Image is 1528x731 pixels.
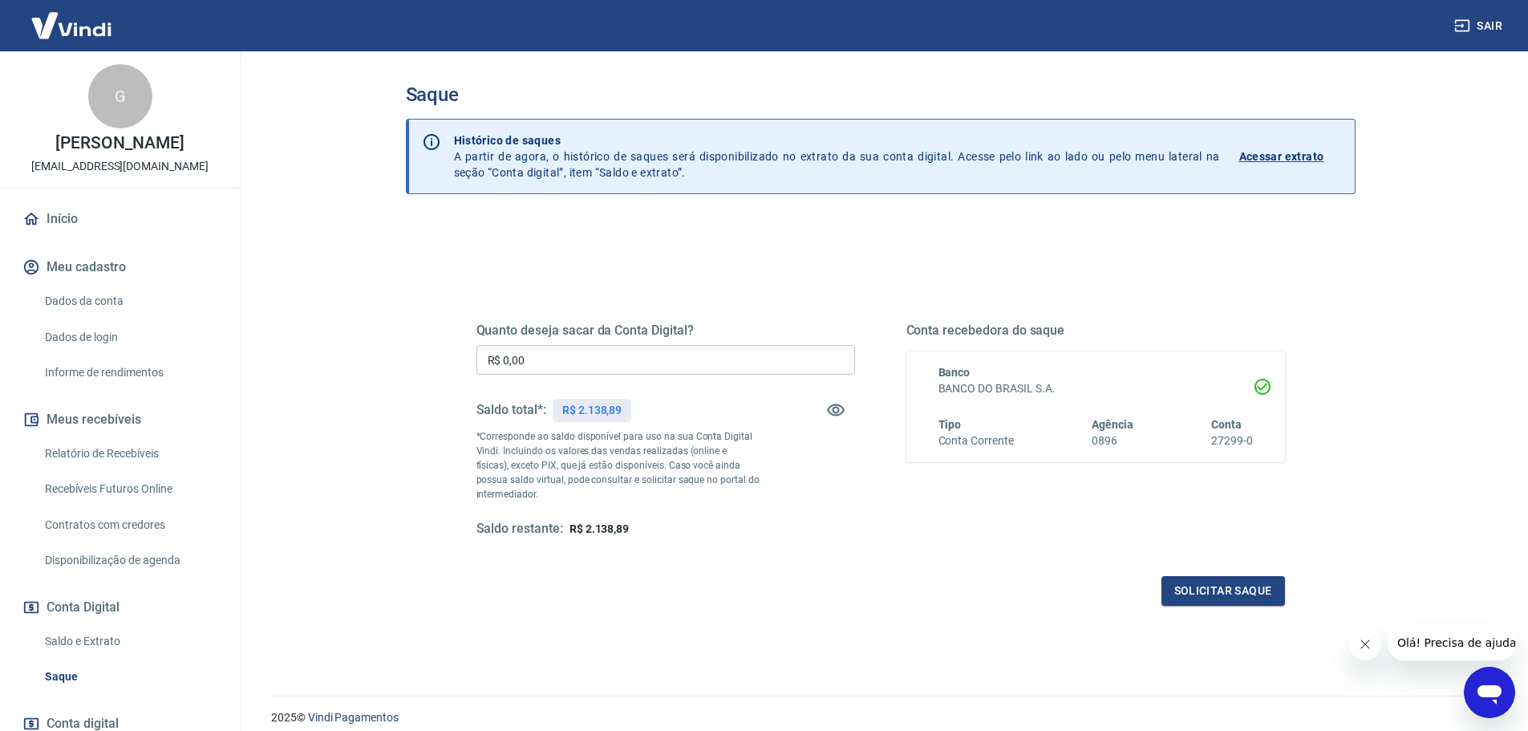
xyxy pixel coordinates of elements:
p: *Corresponde ao saldo disponível para uso na sua Conta Digital Vindi. Incluindo os valores das ve... [476,429,760,502]
p: [EMAIL_ADDRESS][DOMAIN_NAME] [31,158,209,175]
h3: Saque [406,83,1356,106]
p: Acessar extrato [1239,148,1324,164]
button: Conta Digital [19,590,221,625]
span: R$ 2.138,89 [569,522,629,535]
iframe: Mensagem da empresa [1388,625,1515,660]
iframe: Botão para abrir a janela de mensagens [1464,667,1515,718]
button: Sair [1451,11,1509,41]
iframe: Fechar mensagem [1349,628,1381,660]
span: Banco [938,366,971,379]
a: Recebíveis Futuros Online [39,473,221,506]
h5: Saldo total*: [476,402,546,418]
a: Dados da conta [39,285,221,318]
div: G [88,64,152,128]
p: Histórico de saques [454,132,1220,148]
h6: BANCO DO BRASIL S.A. [938,380,1253,397]
p: R$ 2.138,89 [562,402,622,419]
span: Olá! Precisa de ajuda? [10,11,135,24]
p: [PERSON_NAME] [55,135,184,152]
a: Vindi Pagamentos [308,711,399,724]
p: 2025 © [271,709,1489,726]
span: Agência [1092,418,1133,431]
a: Dados de login [39,321,221,354]
img: Vindi [19,1,124,50]
h6: Conta Corrente [938,433,1014,449]
h6: 0896 [1092,433,1133,449]
a: Informe de rendimentos [39,356,221,389]
p: A partir de agora, o histórico de saques será disponibilizado no extrato da sua conta digital. Ac... [454,132,1220,181]
a: Disponibilização de agenda [39,544,221,577]
button: Solicitar saque [1161,576,1285,606]
a: Contratos com credores [39,509,221,542]
h6: 27299-0 [1211,433,1253,449]
a: Saldo e Extrato [39,625,221,658]
h5: Saldo restante: [476,521,563,538]
span: Tipo [938,418,962,431]
a: Saque [39,660,221,693]
button: Meu cadastro [19,250,221,285]
span: Conta [1211,418,1242,431]
button: Meus recebíveis [19,402,221,437]
a: Relatório de Recebíveis [39,437,221,470]
h5: Conta recebedora do saque [906,323,1285,339]
h5: Quanto deseja sacar da Conta Digital? [476,323,855,339]
a: Início [19,201,221,237]
a: Acessar extrato [1239,132,1342,181]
